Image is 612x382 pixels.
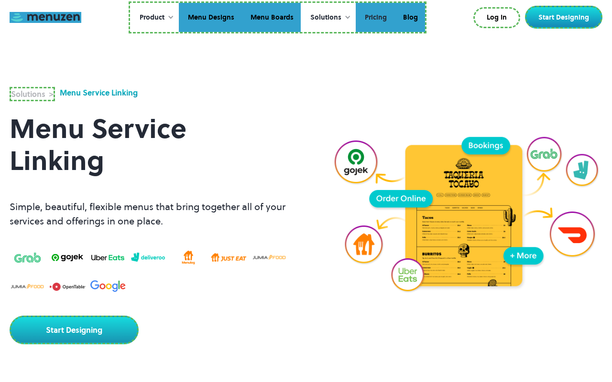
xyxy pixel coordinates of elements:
div: Solutions [301,3,356,32]
a: Start Designing [525,6,602,29]
div: Menu Service Linking [60,87,138,101]
h1: Menu Service Linking [10,101,287,188]
div: Product [140,12,164,23]
div: Solutions [310,12,341,23]
a: Solutions > [10,87,55,101]
p: Simple, beautiful, flexible menus that bring together all of your services and offerings in one p... [10,200,287,228]
a: Log In [473,7,520,28]
div: Solutions > [11,88,54,100]
a: Menu Designs [179,3,241,32]
a: Start Designing [10,316,139,344]
a: Pricing [356,3,394,32]
a: Blog [394,3,425,32]
div: Product [130,3,179,32]
a: Menu Boards [241,3,301,32]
